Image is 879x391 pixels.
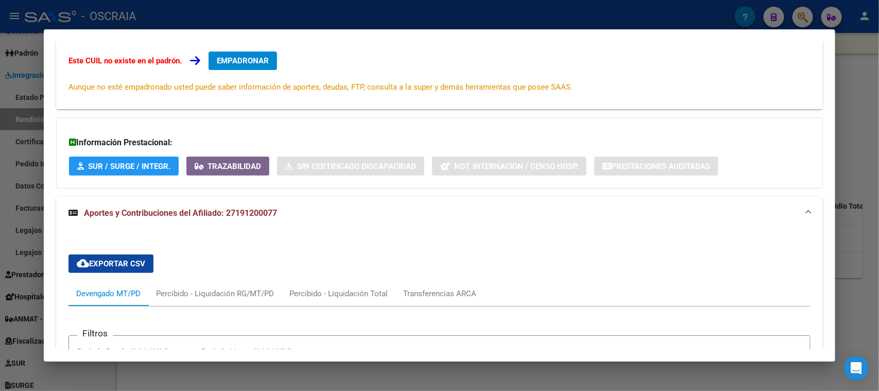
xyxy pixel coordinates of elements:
[68,82,573,92] span: Aunque no esté empadronado usted puede saber información de aportes, deudas, FTP, consulta a la s...
[84,208,277,218] span: Aportes y Contribuciones del Afiliado: 27191200077
[77,257,89,269] mat-icon: cloud_download
[209,52,277,70] button: EMPADRONAR
[88,162,170,171] span: SUR / SURGE / INTEGR.
[186,157,269,176] button: Trazabilidad
[277,157,424,176] button: Sin Certificado Discapacidad
[289,288,388,299] div: Percibido - Liquidación Total
[69,157,179,176] button: SUR / SURGE / INTEGR.
[156,288,274,299] div: Percibido - Liquidación RG/MT/PD
[217,56,269,65] span: EMPADRONAR
[208,162,261,171] span: Trazabilidad
[432,157,587,176] button: Not. Internacion / Censo Hosp.
[403,288,476,299] div: Transferencias ARCA
[68,254,153,273] button: Exportar CSV
[56,197,822,230] mat-expansion-panel-header: Aportes y Contribuciones del Afiliado: 27191200077
[297,162,416,171] span: Sin Certificado Discapacidad
[594,157,718,176] button: Prestaciones Auditadas
[844,356,869,381] div: Open Intercom Messenger
[454,162,578,171] span: Not. Internacion / Censo Hosp.
[69,137,809,149] h3: Información Prestacional:
[611,162,710,171] span: Prestaciones Auditadas
[68,56,182,65] strong: Este CUIL no existe en el padrón.
[77,328,113,339] h3: Filtros
[76,288,141,299] div: Devengado MT/PD
[77,259,145,268] span: Exportar CSV
[56,35,822,109] div: Datos de Empadronamiento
